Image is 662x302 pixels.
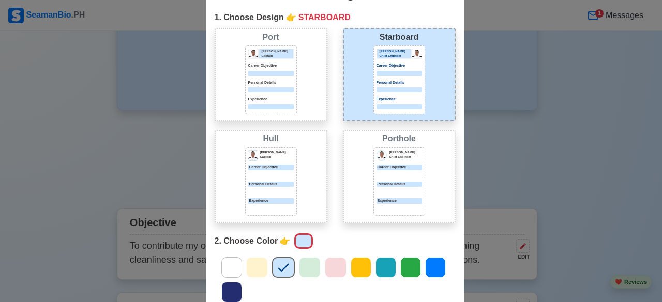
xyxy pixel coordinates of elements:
[248,97,294,102] p: Experience
[286,11,296,24] span: point
[248,165,294,170] p: Career Objective
[377,97,422,102] p: Experience
[377,182,422,187] div: Personal Details
[389,150,422,155] p: [PERSON_NAME]
[260,155,294,160] p: Captain
[280,235,290,247] span: point
[248,80,294,86] p: Personal Details
[380,54,411,58] p: Chief Engineer
[298,11,351,24] span: STARBOARD
[260,150,294,155] p: [PERSON_NAME]
[248,63,294,69] p: Career Objective
[262,54,293,58] p: Captain
[248,198,294,204] p: Experience
[377,198,422,204] div: Experience
[215,231,456,251] div: 2. Choose Color
[218,133,324,145] div: Hull
[262,49,293,54] p: [PERSON_NAME]
[218,31,324,43] div: Port
[346,133,453,145] div: Porthole
[346,31,453,43] div: Starboard
[377,80,422,86] p: Personal Details
[380,49,411,54] p: [PERSON_NAME]
[377,165,422,170] div: Career Objective
[377,63,422,69] p: Career Objective
[389,155,422,160] p: Chief Engineer
[248,182,294,187] p: Personal Details
[215,11,456,24] div: 1. Choose Design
